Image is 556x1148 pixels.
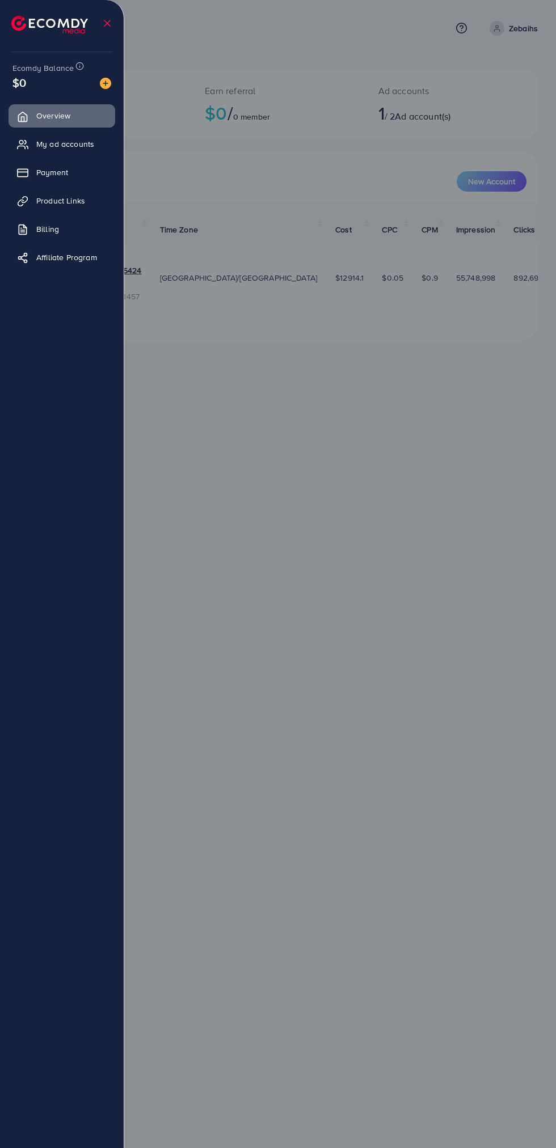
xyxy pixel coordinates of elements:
span: Ecomdy Balance [12,62,74,74]
span: Payment [36,167,68,178]
a: Overview [9,104,115,127]
iframe: Chat [508,1097,547,1139]
img: logo [11,16,88,33]
a: My ad accounts [9,133,115,155]
span: Product Links [36,195,85,206]
a: Payment [9,161,115,184]
a: Affiliate Program [9,246,115,269]
span: My ad accounts [36,138,94,150]
a: Billing [9,218,115,240]
span: Overview [36,110,70,121]
img: image [100,78,111,89]
span: Billing [36,223,59,235]
a: Product Links [9,189,115,212]
span: $0 [12,74,26,91]
span: Affiliate Program [36,252,97,263]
